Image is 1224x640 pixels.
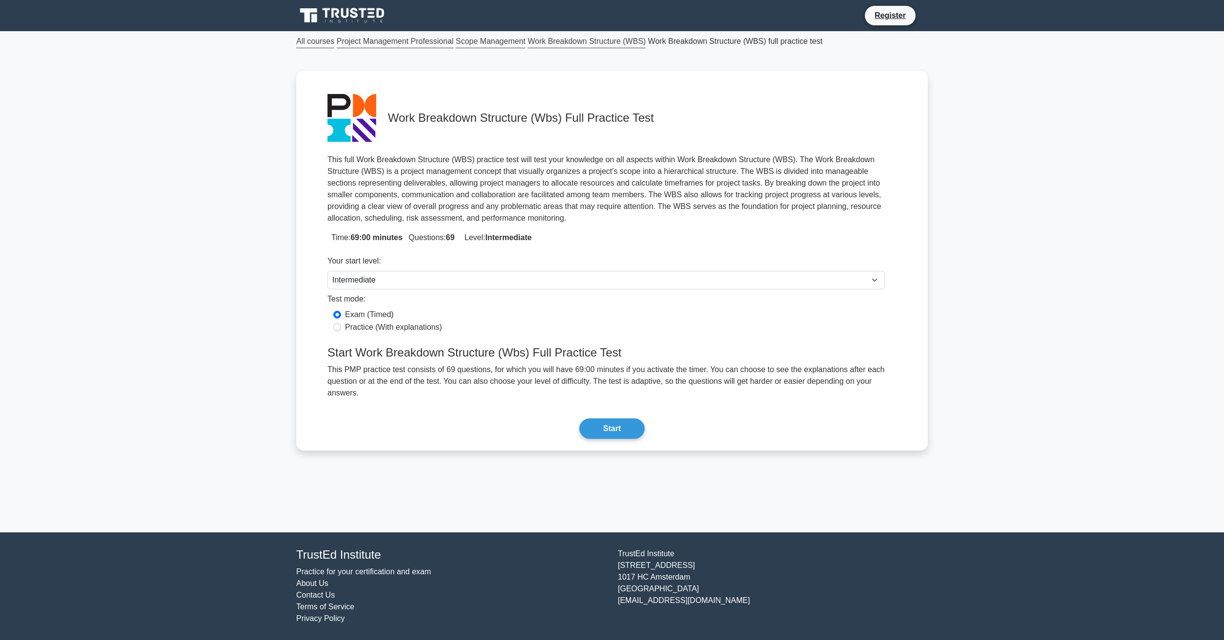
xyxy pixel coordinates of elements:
h4: TrustEd Institute [296,548,606,562]
p: This PMP practice test consists of 69 questions, for which you will have 69:00 minutes if you act... [322,364,902,399]
span: Level: [460,233,532,242]
h4: Start Work Breakdown Structure (Wbs) Full Practice Test [322,346,902,360]
strong: 69 [446,233,455,242]
a: Practice for your certification and exam [296,567,431,576]
a: Contact Us [296,591,335,599]
strong: Intermediate [485,233,532,242]
label: Exam (Timed) [345,309,394,320]
button: Start [579,418,645,439]
a: Scope Management [456,35,525,48]
label: Practice (With explanations) [345,321,442,333]
div: Test mode: [327,293,885,309]
div: Your start level: [327,255,885,271]
a: Work Breakdown Structure (WBS) [528,35,646,48]
a: Terms of Service [296,602,354,611]
a: Privacy Policy [296,614,345,622]
h4: Work Breakdown Structure (Wbs) Full Practice Test [388,111,897,125]
a: Project Management Professional [337,35,454,48]
div: Work Breakdown Structure (WBS) full practice test [290,35,934,47]
a: About Us [296,579,328,587]
p: This full Work Breakdown Structure (WBS) practice test will test your knowledge on all aspects wi... [327,154,897,224]
a: Register [869,9,912,21]
span: Questions: [405,233,455,242]
p: Time: [327,232,897,244]
a: All courses [296,35,334,48]
div: TrustEd Institute [STREET_ADDRESS] 1017 HC Amsterdam [GEOGRAPHIC_DATA] [EMAIL_ADDRESS][DOMAIN_NAME] [612,548,934,624]
strong: 69:00 minutes [350,233,402,242]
